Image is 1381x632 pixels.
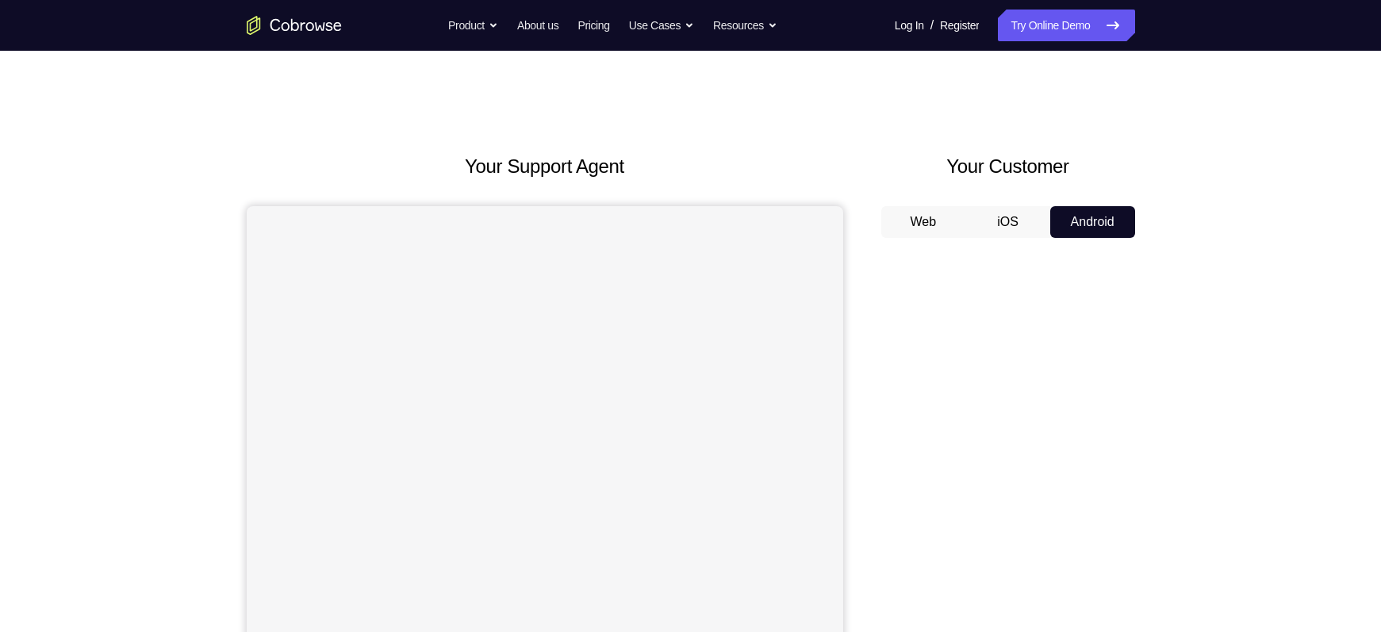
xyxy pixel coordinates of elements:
[1050,206,1135,238] button: Android
[713,10,777,41] button: Resources
[881,206,966,238] button: Web
[895,10,924,41] a: Log In
[940,10,979,41] a: Register
[965,206,1050,238] button: iOS
[930,16,934,35] span: /
[247,16,342,35] a: Go to the home page
[629,10,694,41] button: Use Cases
[247,152,843,181] h2: Your Support Agent
[577,10,609,41] a: Pricing
[998,10,1134,41] a: Try Online Demo
[448,10,498,41] button: Product
[881,152,1135,181] h2: Your Customer
[517,10,558,41] a: About us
